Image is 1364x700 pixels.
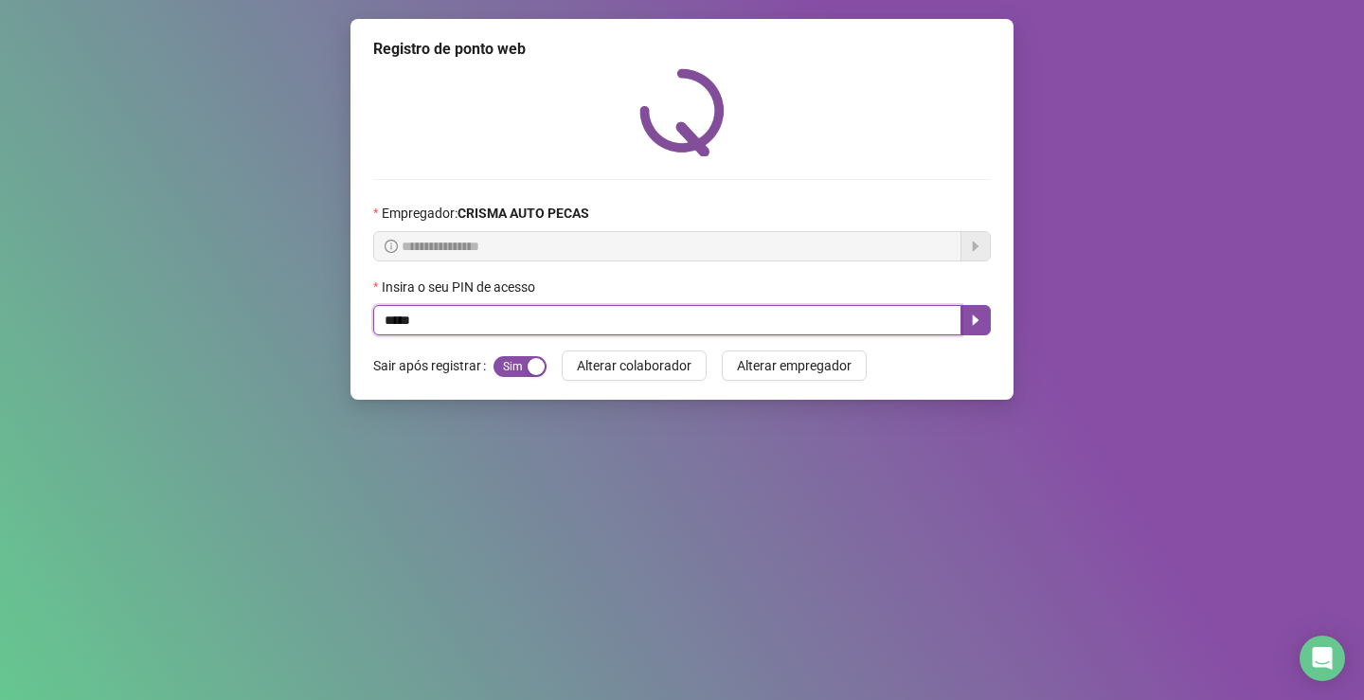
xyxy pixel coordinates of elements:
[562,350,707,381] button: Alterar colaborador
[382,203,589,224] span: Empregador :
[373,38,991,61] div: Registro de ponto web
[458,206,589,221] strong: CRISMA AUTO PECAS
[968,313,983,328] span: caret-right
[722,350,867,381] button: Alterar empregador
[373,350,494,381] label: Sair após registrar
[1300,636,1345,681] div: Open Intercom Messenger
[737,355,852,376] span: Alterar empregador
[373,277,547,297] label: Insira o seu PIN de acesso
[385,240,398,253] span: info-circle
[639,68,725,156] img: QRPoint
[577,355,691,376] span: Alterar colaborador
